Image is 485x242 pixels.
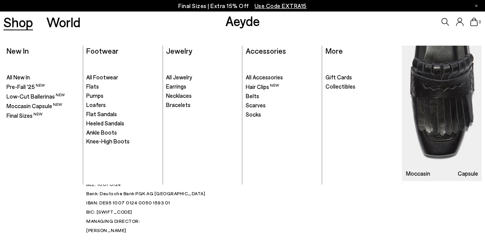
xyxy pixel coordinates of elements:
[326,74,352,81] span: Gift Cards
[86,74,159,81] a: All Footwear
[246,102,266,109] span: Scarves
[86,92,104,99] span: Pumps
[86,120,159,127] a: Heeled Sandals
[86,110,117,117] span: Flat Sandals
[246,74,283,81] span: All Accessories
[7,102,62,109] span: Moccasin Capsule
[86,101,106,108] span: Loafers
[246,83,279,90] span: Hair Clips
[7,112,79,120] a: Final Sizes
[166,46,192,55] a: Jewelry
[402,46,482,181] a: Moccasin Capsule
[46,15,81,29] a: World
[326,83,355,90] span: Collectibles
[246,111,319,119] a: Socks
[86,138,159,145] a: Knee-High Boots
[246,74,319,81] a: All Accessories
[166,101,191,108] span: Bracelets
[166,83,186,90] span: Earrings
[406,171,430,176] h3: Moccasin
[86,129,117,136] span: Ankle Boots
[246,83,319,91] a: Hair Clips
[246,46,286,55] a: Accessories
[178,1,307,11] p: Final Sizes | Extra 15% Off
[246,92,319,100] a: Belts
[7,83,79,91] a: Pre-Fall '25
[86,92,159,100] a: Pumps
[3,15,33,29] a: Shop
[7,102,79,110] a: Moccasin Capsule
[166,92,192,99] span: Necklaces
[86,110,159,118] a: Flat Sandals
[458,171,478,176] h3: Capsule
[478,20,482,24] span: 0
[326,74,398,81] a: Gift Cards
[86,129,159,137] a: Ankle Boots
[86,83,159,91] a: Flats
[255,2,307,9] span: Navigate to /collections/ss25-final-sizes
[86,101,159,109] a: Loafers
[402,46,482,181] img: Mobile_e6eede4d-78b8-4bd1-ae2a-4197e375e133_900x.jpg
[326,83,398,91] a: Collectibles
[166,101,238,109] a: Bracelets
[86,138,130,145] span: Knee-High Boots
[86,46,118,55] a: Footwear
[166,92,238,100] a: Necklaces
[86,120,124,127] span: Heeled Sandals
[225,13,260,29] a: Aeyde
[86,83,99,90] span: Flats
[326,46,343,55] a: More
[166,74,192,81] span: All Jewelry
[166,83,238,91] a: Earrings
[166,74,238,81] a: All Jewelry
[7,112,43,119] span: Final Sizes
[246,92,259,99] span: Belts
[7,92,79,100] a: Low-Cut Ballerinas
[86,74,118,81] span: All Footwear
[7,74,79,81] a: All New In
[7,74,30,81] span: All New In
[7,46,29,55] a: New In
[246,111,261,118] span: Socks
[7,83,45,90] span: Pre-Fall '25
[7,93,65,100] span: Low-Cut Ballerinas
[246,102,319,109] a: Scarves
[470,18,478,26] a: 0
